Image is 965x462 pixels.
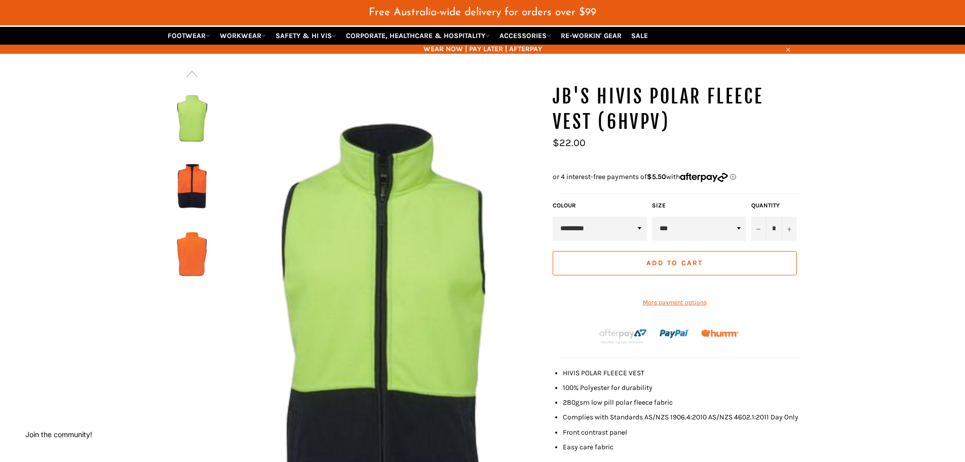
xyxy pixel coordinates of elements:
button: Increase item quantity by one [782,217,797,241]
li: Complies with Standards AS/NZS 1906.4:2010 AS/NZS 4602.1:2011 Day Only [563,412,802,422]
span: $22.00 [553,137,586,149]
img: JB'S 6HVPV HiVis Polar Fleece Vest - Workin' Gear [169,90,215,146]
a: CORPORATE, HEALTHCARE & HOSPITALITY [342,27,494,45]
li: Easy care fabric [563,442,802,452]
label: Size [652,201,746,210]
label: COLOUR [553,201,647,210]
a: More payment options [553,298,797,307]
a: SALE [627,27,652,45]
img: paypal.png [660,319,689,349]
span: WEAR NOW | PAY LATER | AFTERPAY [164,44,802,54]
img: JB'S 6HVPV HiVis Polar Fleece Vest - Workin' Gear [169,158,215,214]
span: Add to Cart [646,259,703,267]
button: Add to Cart [553,251,797,275]
img: Humm_core_logo_RGB-01_300x60px_small_195d8312-4386-4de7-b182-0ef9b6303a37.png [701,330,739,337]
label: Quantity [751,201,797,210]
a: WORKWEAR [216,27,270,45]
li: 280gsm low pill polar fleece fabric [563,398,802,407]
button: Join the community! [25,430,92,439]
a: SAFETY & HI VIS [272,27,340,45]
button: Reduce item quantity by one [751,217,766,241]
li: HIVIS POLAR FLEECE VEST [563,368,802,378]
h1: JB'S HiVis Polar Fleece Vest (6HVPV) [553,84,802,134]
img: Afterpay-Logo-on-dark-bg_large.png [598,328,648,345]
img: JB'S 6HVPV HiVis Polar Fleece Vest - Workin' Gear [169,226,215,282]
a: FOOTWEAR [164,27,214,45]
li: Front contrast panel [563,428,802,437]
span: Free Australia-wide delivery for orders over $99 [369,7,596,18]
a: ACCESSORIES [495,27,555,45]
a: RE-WORKIN' GEAR [557,27,626,45]
li: 100% Polyester for durability [563,383,802,393]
